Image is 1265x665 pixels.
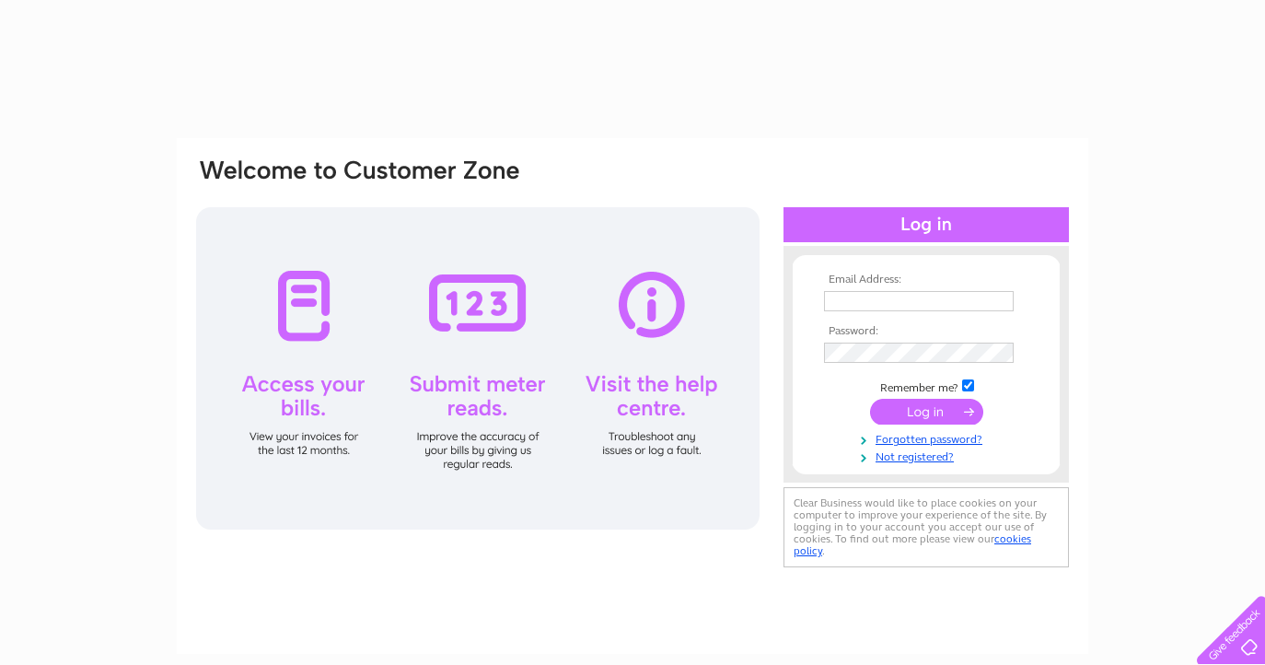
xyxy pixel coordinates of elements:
th: Email Address: [819,274,1033,286]
input: Submit [870,399,983,425]
th: Password: [819,325,1033,338]
a: Not registered? [824,447,1033,464]
a: cookies policy [794,532,1031,557]
td: Remember me? [819,377,1033,395]
a: Forgotten password? [824,429,1033,447]
div: Clear Business would like to place cookies on your computer to improve your experience of the sit... [783,487,1069,567]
